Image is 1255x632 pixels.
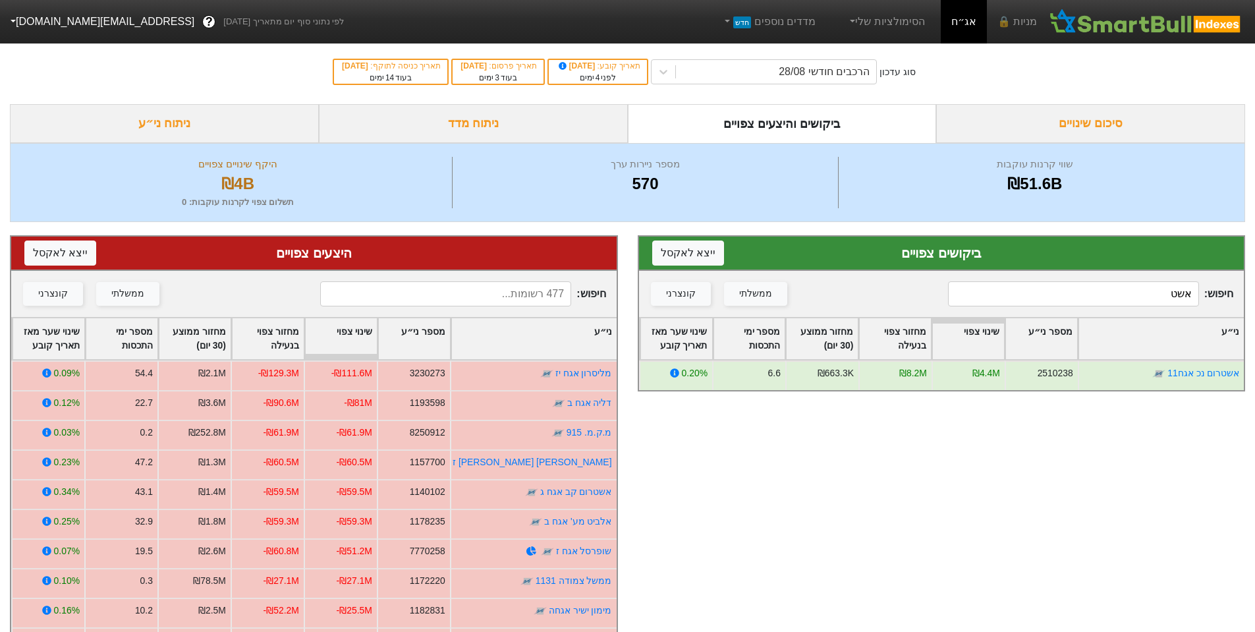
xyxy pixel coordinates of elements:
[96,282,159,306] button: ממשלתי
[456,172,834,196] div: 570
[10,104,319,143] div: ניתוח ני״ע
[232,318,304,359] div: Toggle SortBy
[337,426,372,440] div: -₪61.9M
[651,282,711,306] button: קונצרני
[410,485,445,499] div: 1140102
[27,196,449,209] div: תשלום צפוי לקרנות עוקבות : 0
[1047,9,1244,35] img: SmartBull
[549,605,612,616] a: מימון ישיר אגחה
[337,574,372,588] div: -₪27.1M
[520,575,534,588] img: tase link
[779,64,870,80] div: הרכבים חודשי 28/08
[456,157,834,172] div: מספר ניירות ערך
[936,104,1245,143] div: סיכום שינויים
[713,318,785,359] div: Toggle SortBy
[198,485,226,499] div: ₪1.4M
[410,426,445,440] div: 8250912
[54,455,80,469] div: 0.23%
[342,61,370,71] span: [DATE]
[198,396,226,410] div: ₪3.6M
[331,366,372,380] div: -₪111.6M
[54,515,80,529] div: 0.25%
[544,516,611,527] a: אלביט מע' אגח ב
[410,544,445,558] div: 7770258
[681,366,707,380] div: 0.20%
[135,485,153,499] div: 43.1
[54,426,80,440] div: 0.03%
[264,544,299,558] div: -₪60.8M
[541,545,554,558] img: tase link
[842,157,1228,172] div: שווי קרנות עוקבות
[206,13,213,31] span: ?
[264,426,299,440] div: -₪61.9M
[733,16,751,28] span: חדש
[264,396,299,410] div: -₪90.6M
[13,318,84,359] div: Toggle SortBy
[525,486,538,499] img: tase link
[198,604,226,618] div: ₪2.5M
[879,65,916,79] div: סוג עדכון
[264,485,299,499] div: -₪59.5M
[188,426,226,440] div: ₪252.8M
[739,287,772,301] div: ממשלתי
[193,574,226,588] div: ₪78.5M
[54,574,80,588] div: 0.10%
[27,157,449,172] div: היקף שינויים צפויים
[460,61,489,71] span: [DATE]
[337,544,372,558] div: -₪51.2M
[54,485,80,499] div: 0.34%
[459,72,537,84] div: בעוד ימים
[410,604,445,618] div: 1182831
[948,281,1199,306] input: 93 רשומות...
[223,15,344,28] span: לפי נתוני סוף יום מתאריך [DATE]
[786,318,858,359] div: Toggle SortBy
[1078,318,1244,359] div: Toggle SortBy
[724,282,787,306] button: ממשלתי
[135,366,153,380] div: 54.4
[341,72,441,84] div: בעוד ימים
[337,604,372,618] div: -₪25.5M
[54,366,80,380] div: 0.09%
[842,9,930,35] a: הסימולציות שלי
[551,426,565,440] img: tase link
[767,366,780,380] div: 6.6
[567,427,612,438] a: מ.ק.מ. 915
[555,72,640,84] div: לפני ימים
[410,574,445,588] div: 1172220
[540,367,553,380] img: tase link
[451,318,617,359] div: Toggle SortBy
[337,455,372,469] div: -₪60.5M
[198,455,226,469] div: ₪1.3M
[341,60,441,72] div: תאריך כניסה לתוקף :
[86,318,157,359] div: Toggle SortBy
[1037,366,1073,380] div: 2510238
[54,544,80,558] div: 0.07%
[159,318,231,359] div: Toggle SortBy
[258,366,299,380] div: -₪129.3M
[529,515,542,529] img: tase link
[410,396,445,410] div: 1193598
[54,396,80,410] div: 0.12%
[135,515,153,529] div: 32.9
[555,60,640,72] div: תאריך קובע :
[140,574,153,588] div: 0.3
[24,241,96,266] button: ייצא לאקסל
[385,73,394,82] span: 14
[198,544,226,558] div: ₪2.6M
[135,455,153,469] div: 47.2
[1152,367,1165,380] img: tase link
[972,366,999,380] div: ₪4.4M
[540,486,612,497] a: אשטרום קב אגח ג
[1167,368,1239,378] a: אשטרום נכ אגח11
[628,104,937,143] div: ביקושים והיצעים צפויים
[1005,318,1077,359] div: Toggle SortBy
[23,282,83,306] button: קונצרני
[378,318,450,359] div: Toggle SortBy
[410,455,445,469] div: 1157700
[320,281,571,306] input: 477 רשומות...
[596,73,600,82] span: 4
[135,604,153,618] div: 10.2
[140,426,153,440] div: 0.2
[859,318,931,359] div: Toggle SortBy
[198,366,226,380] div: ₪2.1M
